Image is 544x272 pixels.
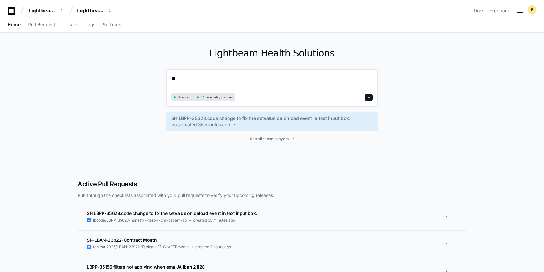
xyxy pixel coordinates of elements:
span: lbcode/LBPP-35628-honest---test---cm-patient-co [93,218,187,223]
span: created 35 minutes ago [193,218,235,223]
span: Settings [103,23,121,27]
h1: E [531,7,533,12]
a: SP-LBAN-23922-Contract Monthtableau2025/LBAN-23922-Tableau-EPIC-AFTReworkcreated 3 hours ago [78,230,466,257]
a: Pull Requests [28,18,57,32]
span: Logs [85,23,95,27]
button: Lightbeam Health Solutions [74,5,115,16]
a: See all recent players [166,136,378,141]
span: SP-LBAN-23922-Contract Month [87,237,157,243]
button: E [528,5,536,14]
span: Users [65,23,78,27]
span: SH:LBPP-35628:code change to fix the setvalue on onload event in text input box. [87,210,257,216]
a: Settings [103,18,121,32]
div: Lightbeam Health [28,8,56,14]
span: 15 telemetry sources [201,95,233,100]
a: Logs [85,18,95,32]
span: Pull Requests [28,23,57,27]
button: Feedback [489,8,510,14]
span: Home [8,23,21,27]
span: 8 repos [178,95,189,100]
a: SH:LBPP-35628:code change to fix the setvalue on onload event in text input box.lbcode/LBPP-35628... [78,204,466,230]
span: LBPP-35156 filters not applying when ema JA lban 21128 [87,264,205,269]
span: SH:LBPP-35628:code change to fix the setvalue on onload event in text input box. [171,115,350,121]
a: SH:LBPP-35628:code change to fix the setvalue on onload event in text input box.was created 35 mi... [171,115,373,128]
a: Docs [474,8,484,14]
span: was created 35 minutes ago [171,121,230,128]
h1: Lightbeam Health Solutions [166,48,378,59]
span: tableau2025/LBAN-23922-Tableau-EPIC-AFTRework [93,245,189,250]
div: Lightbeam Health Solutions [77,8,104,14]
h2: Active Pull Requests [78,180,466,188]
span: See all recent players [250,136,289,141]
button: Lightbeam Health [26,5,66,16]
a: Home [8,18,21,32]
p: Run through the checklists associated with your pull requests to verify your upcoming releases. [78,192,466,198]
span: created 3 hours ago [195,245,231,250]
a: Users [65,18,78,32]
